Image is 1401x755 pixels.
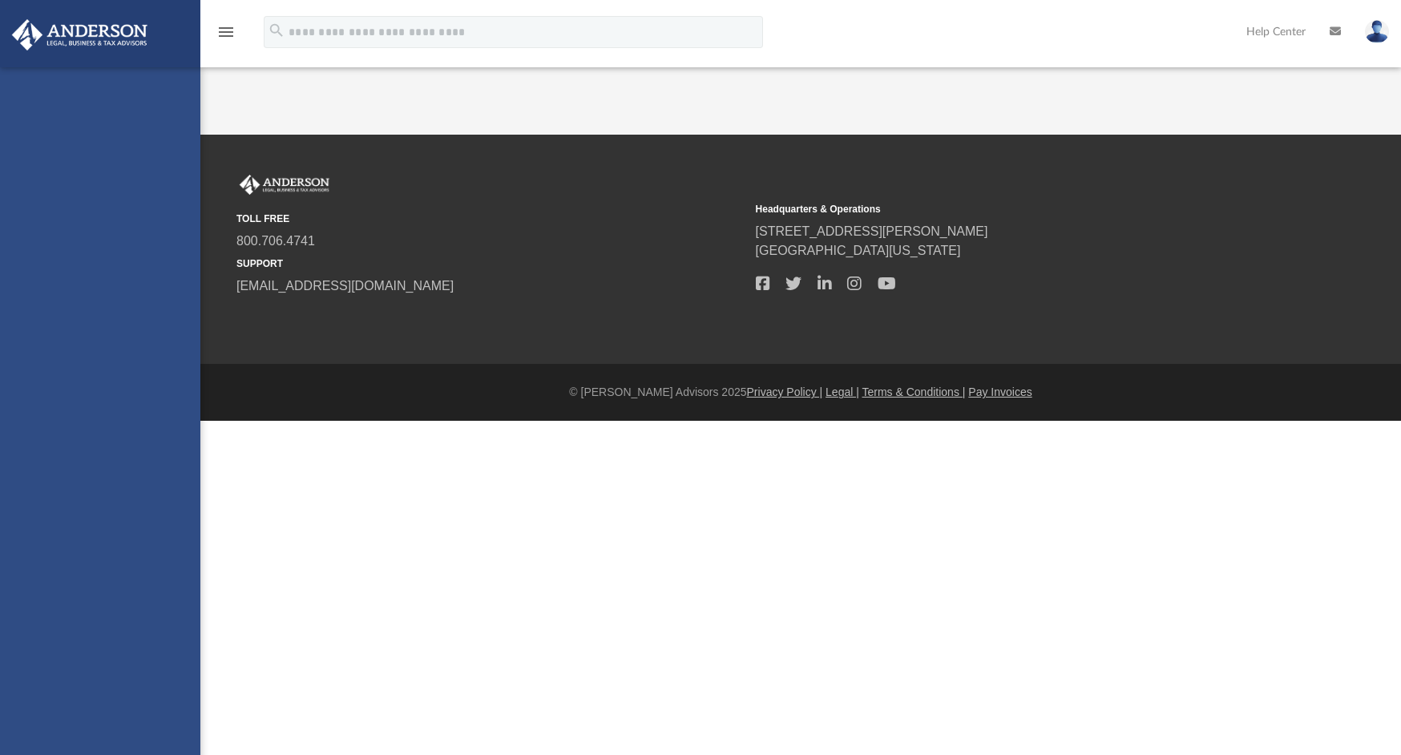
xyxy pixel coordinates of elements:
[756,224,988,238] a: [STREET_ADDRESS][PERSON_NAME]
[216,22,236,42] i: menu
[862,386,966,398] a: Terms & Conditions |
[747,386,823,398] a: Privacy Policy |
[756,244,961,257] a: [GEOGRAPHIC_DATA][US_STATE]
[236,279,454,293] a: [EMAIL_ADDRESS][DOMAIN_NAME]
[826,386,859,398] a: Legal |
[756,202,1264,216] small: Headquarters & Operations
[268,22,285,39] i: search
[236,234,315,248] a: 800.706.4741
[200,384,1401,401] div: © [PERSON_NAME] Advisors 2025
[968,386,1032,398] a: Pay Invoices
[1365,20,1389,43] img: User Pic
[7,19,152,50] img: Anderson Advisors Platinum Portal
[216,30,236,42] a: menu
[236,256,745,271] small: SUPPORT
[236,212,745,226] small: TOLL FREE
[236,175,333,196] img: Anderson Advisors Platinum Portal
